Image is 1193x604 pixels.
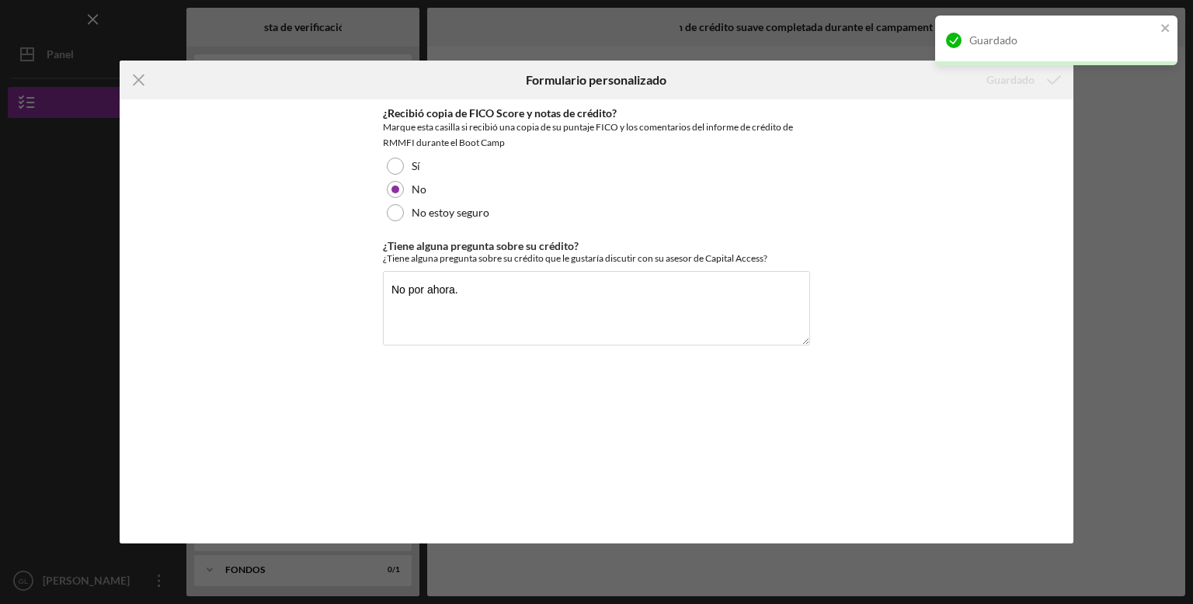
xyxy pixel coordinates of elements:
[526,72,666,87] font: Formulario personalizado
[412,182,426,196] font: No
[986,73,1035,86] font: Guardado
[383,252,767,264] font: ¿Tiene alguna pregunta sobre su crédito que le gustaría discutir con su asesor de Capital Access?
[383,239,579,252] font: ¿Tiene alguna pregunta sobre su crédito?
[383,106,617,120] font: ¿Recibió copia de FICO Score y notas de crédito?
[383,121,793,148] font: Marque esta casilla si recibió una copia de su puntaje FICO y los comentarios del informe de créd...
[383,271,810,345] textarea: No por ahora.
[412,206,489,219] font: No estoy seguro
[969,33,1017,47] font: Guardado
[412,159,420,172] font: Sí
[1160,22,1171,36] button: cerca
